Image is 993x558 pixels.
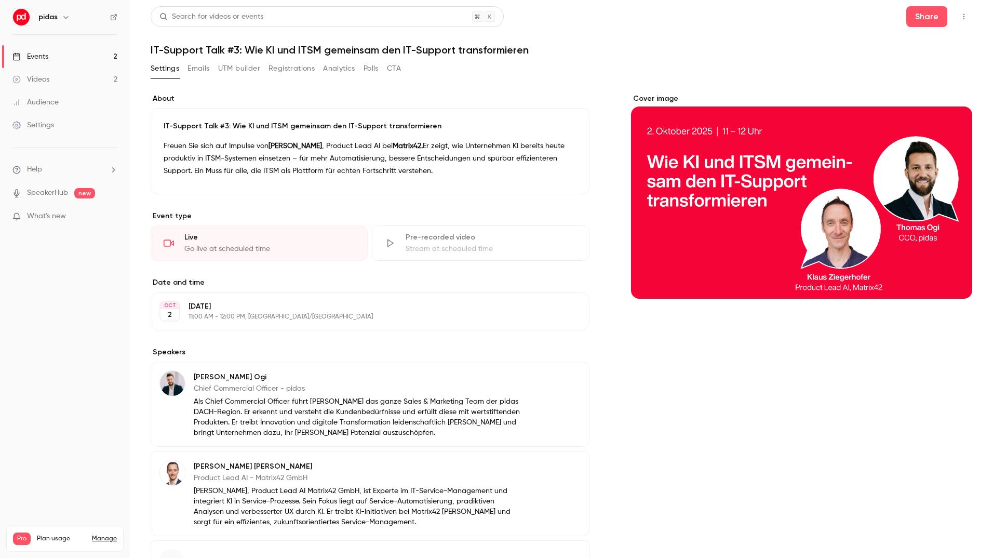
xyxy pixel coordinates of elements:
iframe: Noticeable Trigger [105,212,117,221]
p: IT-Support Talk #3: Wie KI und ITSM gemeinsam den IT-Support transformieren [164,121,576,131]
button: Settings [151,60,179,77]
p: [PERSON_NAME], Product Lead AI Matrix42 GmbH, ist Experte im IT-Service-Management und integriert... [194,486,522,527]
div: OCT [160,302,179,309]
span: Help [27,164,42,175]
div: Go live at scheduled time [184,244,355,254]
div: Thomas Ogi[PERSON_NAME] OgiChief Commercial Officer - pidasAls Chief Commercial Officer führt [PE... [151,362,589,447]
img: Thomas Ogi [160,371,185,396]
p: Als Chief Commercial Officer führt [PERSON_NAME] das ganze Sales & Marketing Team der pidas DACH-... [194,396,522,438]
label: Date and time [151,277,589,288]
div: Settings [12,120,54,130]
div: Pre-recorded videoStream at scheduled time [372,225,589,261]
p: 2 [168,310,172,320]
button: Registrations [269,60,315,77]
button: Analytics [323,60,355,77]
strong: Matrix42. [393,142,423,150]
p: [PERSON_NAME] [PERSON_NAME] [194,461,522,472]
span: Plan usage [37,535,86,543]
div: Search for videos or events [159,11,263,22]
button: Emails [187,60,209,77]
li: help-dropdown-opener [12,164,117,175]
p: [PERSON_NAME] Ogi [194,372,522,382]
h1: IT-Support Talk #3: Wie KI und ITSM gemeinsam den IT-Support transformieren [151,44,972,56]
p: Freuen Sie sich auf Impulse von , Product Lead AI bei Er zeigt, wie Unternehmen KI bereits heute ... [164,140,576,177]
button: Polls [364,60,379,77]
span: Pro [13,533,31,545]
img: pidas [13,9,30,25]
div: Videos [12,74,49,85]
p: 11:00 AM - 12:00 PM, [GEOGRAPHIC_DATA]/[GEOGRAPHIC_DATA] [189,313,534,321]
label: About [151,94,589,104]
div: LiveGo live at scheduled time [151,225,368,261]
p: Chief Commercial Officer - pidas [194,383,522,394]
p: Product Lead AI - Matrix42 GmbH [194,473,522,483]
a: SpeakerHub [27,188,68,198]
button: UTM builder [218,60,260,77]
section: Cover image [631,94,972,299]
a: Manage [92,535,117,543]
div: Events [12,51,48,62]
span: What's new [27,211,66,222]
div: Klaus Ziegerhofer[PERSON_NAME] [PERSON_NAME]Product Lead AI - Matrix42 GmbH[PERSON_NAME], Product... [151,451,589,536]
strong: [PERSON_NAME] [269,142,322,150]
label: Cover image [631,94,972,104]
div: Live [184,232,355,243]
p: Event type [151,211,589,221]
button: Share [906,6,947,27]
h6: pidas [38,12,58,22]
div: Stream at scheduled time [406,244,576,254]
label: Speakers [151,347,589,357]
div: Pre-recorded video [406,232,576,243]
span: new [74,188,95,198]
img: Klaus Ziegerhofer [160,460,185,485]
p: [DATE] [189,301,534,312]
button: CTA [387,60,401,77]
div: Audience [12,97,59,108]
